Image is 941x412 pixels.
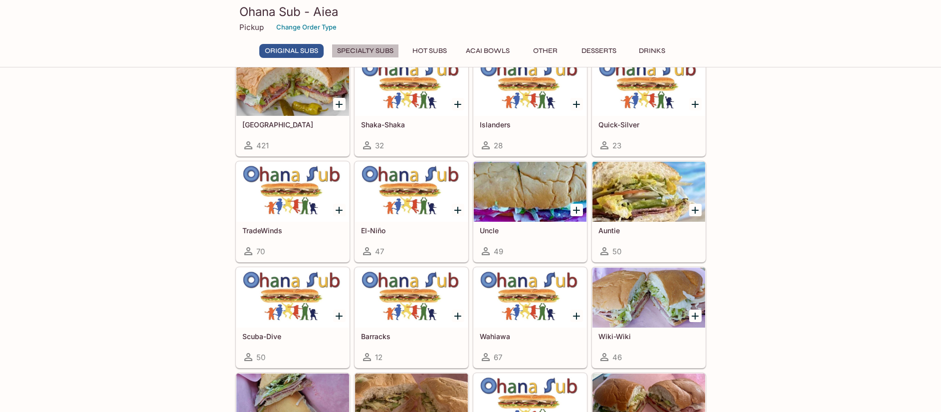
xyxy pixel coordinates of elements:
[592,268,705,328] div: Wiki-Wiki
[375,353,382,362] span: 12
[236,268,349,328] div: Scuba-Dive
[494,141,503,150] span: 28
[576,44,622,58] button: Desserts
[494,353,502,362] span: 67
[480,120,580,129] h5: Islanders
[242,332,343,341] h5: Scuba-Dive
[494,247,503,256] span: 49
[474,162,586,222] div: Uncle
[242,226,343,235] h5: TradeWinds
[592,56,705,116] div: Quick-Silver
[256,247,265,256] span: 70
[452,98,464,110] button: Add Shaka-Shaka
[473,267,587,368] a: Wahiawa67
[452,310,464,322] button: Add Barracks
[355,162,468,222] div: El-Niño
[236,161,350,262] a: TradeWinds70
[570,204,583,216] button: Add Uncle
[332,44,399,58] button: Specialty Subs
[236,56,349,116] div: Italinano
[407,44,452,58] button: Hot Subs
[375,141,384,150] span: 32
[259,44,324,58] button: Original Subs
[480,332,580,341] h5: Wahiawa
[355,56,468,116] div: Shaka-Shaka
[452,204,464,216] button: Add El-Niño
[630,44,675,58] button: Drinks
[460,44,515,58] button: Acai Bowls
[592,55,706,156] a: Quick-Silver23
[236,267,350,368] a: Scuba-Dive50
[598,120,699,129] h5: Quick-Silver
[612,353,622,362] span: 46
[355,267,468,368] a: Barracks12
[570,98,583,110] button: Add Islanders
[242,120,343,129] h5: [GEOGRAPHIC_DATA]
[375,247,384,256] span: 47
[355,55,468,156] a: Shaka-Shaka32
[333,204,346,216] button: Add TradeWinds
[236,162,349,222] div: TradeWinds
[689,204,702,216] button: Add Auntie
[361,120,462,129] h5: Shaka-Shaka
[355,268,468,328] div: Barracks
[239,4,702,19] h3: Ohana Sub - Aiea
[480,226,580,235] h5: Uncle
[523,44,568,58] button: Other
[473,55,587,156] a: Islanders28
[612,141,621,150] span: 23
[592,162,705,222] div: Auntie
[570,310,583,322] button: Add Wahiawa
[236,55,350,156] a: [GEOGRAPHIC_DATA]421
[689,98,702,110] button: Add Quick-Silver
[612,247,621,256] span: 50
[272,19,341,35] button: Change Order Type
[333,310,346,322] button: Add Scuba-Dive
[598,332,699,341] h5: Wiki-Wiki
[592,267,706,368] a: Wiki-Wiki46
[598,226,699,235] h5: Auntie
[474,56,586,116] div: Islanders
[474,268,586,328] div: Wahiawa
[333,98,346,110] button: Add Italinano
[256,353,265,362] span: 50
[689,310,702,322] button: Add Wiki-Wiki
[361,332,462,341] h5: Barracks
[361,226,462,235] h5: El-Niño
[473,161,587,262] a: Uncle49
[355,161,468,262] a: El-Niño47
[239,22,264,32] p: Pickup
[592,161,706,262] a: Auntie50
[256,141,269,150] span: 421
